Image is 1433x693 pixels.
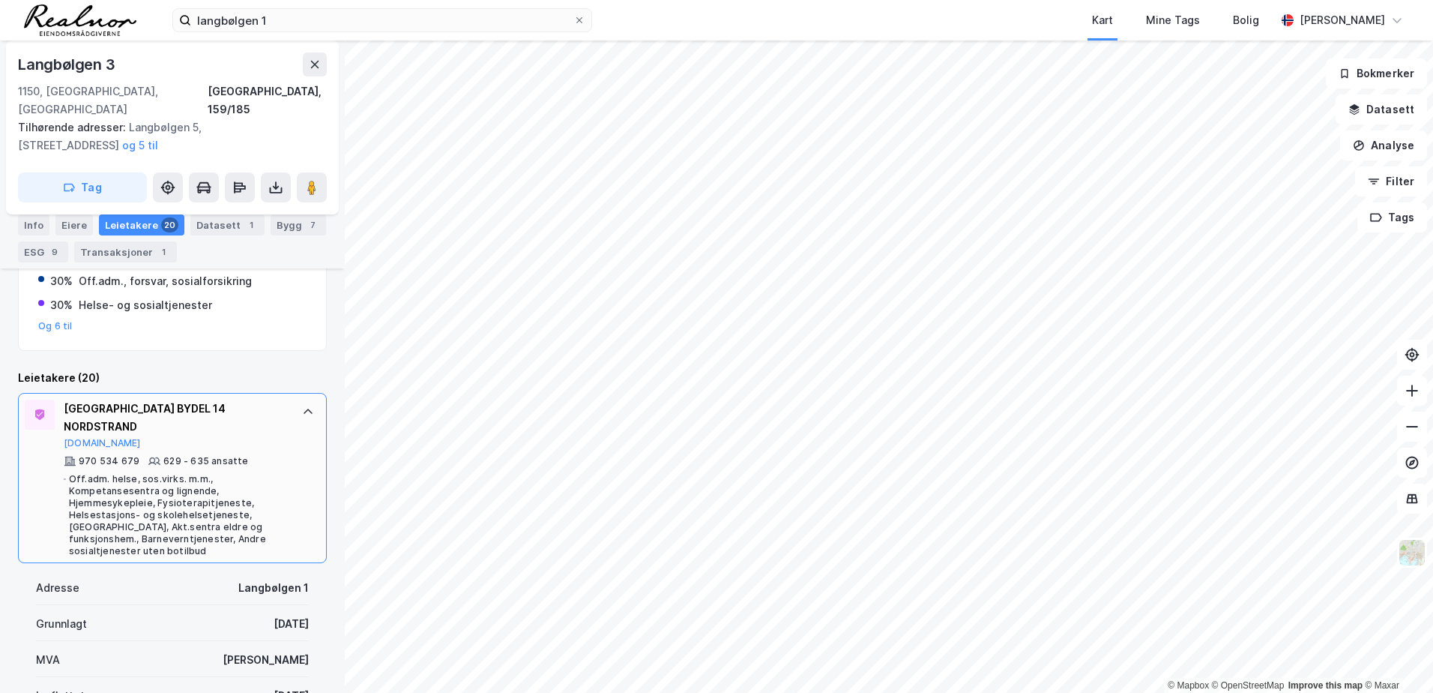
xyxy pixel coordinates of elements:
[24,4,136,36] img: realnor-logo.934646d98de889bb5806.png
[36,651,60,669] div: MVA
[1326,58,1427,88] button: Bokmerker
[79,296,212,314] div: Helse- og sosialtjenester
[244,217,259,232] div: 1
[156,244,171,259] div: 1
[64,437,141,449] button: [DOMAIN_NAME]
[79,455,139,467] div: 970 534 679
[1092,11,1113,29] div: Kart
[18,121,129,133] span: Tilhørende adresser:
[1146,11,1200,29] div: Mine Tags
[190,214,265,235] div: Datasett
[55,214,93,235] div: Eiere
[223,651,309,669] div: [PERSON_NAME]
[99,214,184,235] div: Leietakere
[1355,166,1427,196] button: Filter
[74,241,177,262] div: Transaksjoner
[1212,680,1285,691] a: OpenStreetMap
[1358,621,1433,693] iframe: Chat Widget
[1288,680,1363,691] a: Improve this map
[50,296,73,314] div: 30%
[1168,680,1209,691] a: Mapbox
[305,217,320,232] div: 7
[38,320,73,332] button: Og 6 til
[18,172,147,202] button: Tag
[271,214,326,235] div: Bygg
[238,579,309,597] div: Langbølgen 1
[18,82,208,118] div: 1150, [GEOGRAPHIC_DATA], [GEOGRAPHIC_DATA]
[18,52,118,76] div: Langbølgen 3
[18,118,315,154] div: Langbølgen 5, [STREET_ADDRESS]
[47,244,62,259] div: 9
[50,272,73,290] div: 30%
[1300,11,1385,29] div: [PERSON_NAME]
[1357,202,1427,232] button: Tags
[69,473,287,557] div: Off.adm. helse, sos.virks. m.m., Kompetansesentra og lignende, Hjemmesykepleie, Fysioterapitjenes...
[64,400,287,436] div: [GEOGRAPHIC_DATA] BYDEL 14 NORDSTRAND
[1358,621,1433,693] div: Kontrollprogram for chat
[1340,130,1427,160] button: Analyse
[161,217,178,232] div: 20
[163,455,248,467] div: 629 - 635 ansatte
[1233,11,1259,29] div: Bolig
[36,579,79,597] div: Adresse
[18,369,327,387] div: Leietakere (20)
[18,241,68,262] div: ESG
[18,214,49,235] div: Info
[1336,94,1427,124] button: Datasett
[79,272,252,290] div: Off.adm., forsvar, sosialforsikring
[1398,538,1426,567] img: Z
[208,82,327,118] div: [GEOGRAPHIC_DATA], 159/185
[36,615,87,633] div: Grunnlagt
[274,615,309,633] div: [DATE]
[191,9,573,31] input: Søk på adresse, matrikkel, gårdeiere, leietakere eller personer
